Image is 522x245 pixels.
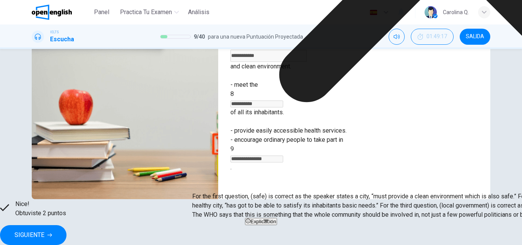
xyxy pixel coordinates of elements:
span: SIGUIENTE [15,230,44,240]
span: Obtuviste 2 puntos [15,209,66,218]
span: Panel [94,8,109,17]
span: Practica tu examen [120,8,172,17]
span: IELTS [50,29,59,35]
span: Nice! [15,200,66,209]
img: Urbanization and City Growth [32,13,218,199]
img: OpenEnglish logo [32,5,72,20]
h1: Escucha [50,35,74,44]
span: Análisis [188,8,209,17]
span: Explicación [250,219,276,224]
